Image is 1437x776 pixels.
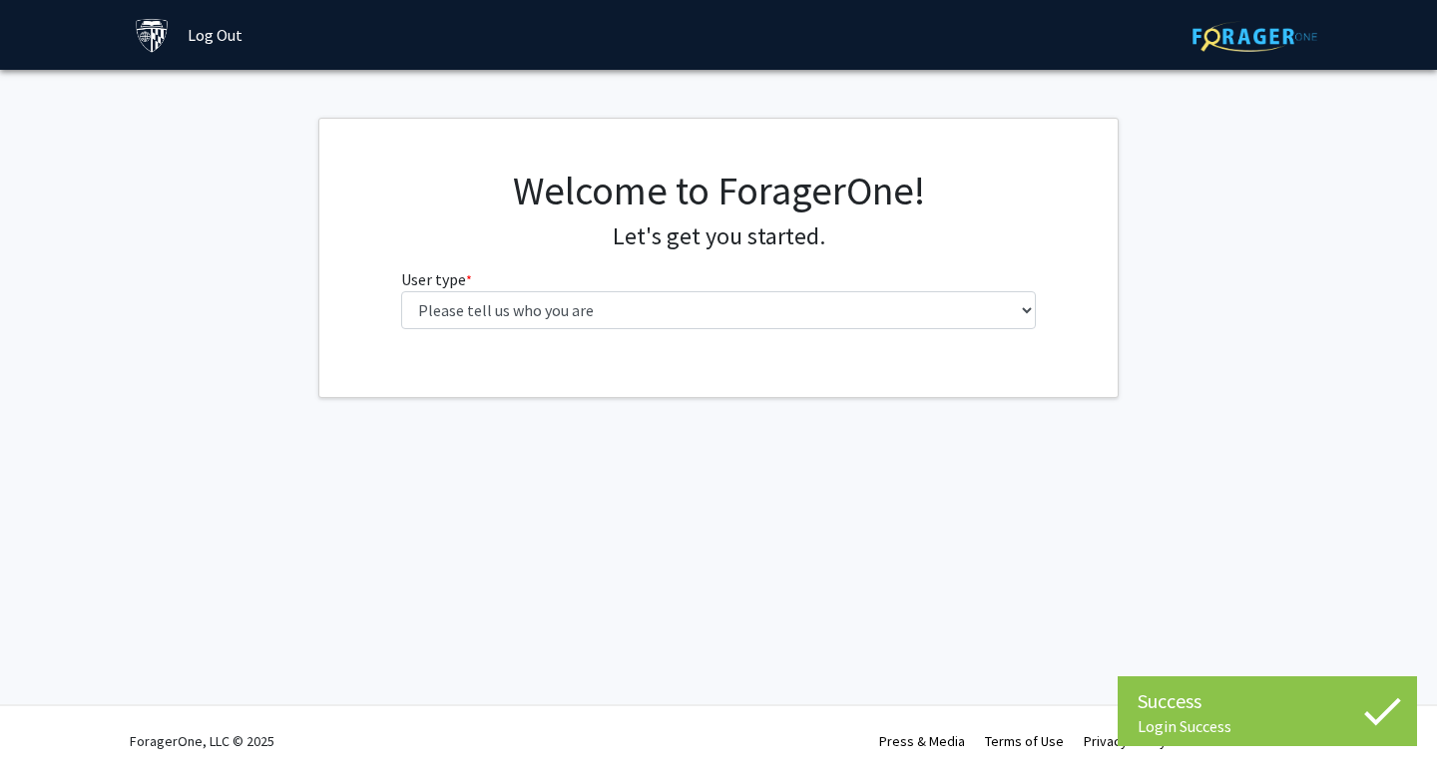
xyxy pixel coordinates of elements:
h1: Welcome to ForagerOne! [401,167,1037,214]
div: Success [1138,686,1397,716]
div: Login Success [1138,716,1397,736]
a: Terms of Use [985,732,1064,750]
h4: Let's get you started. [401,222,1037,251]
a: Privacy Policy [1084,732,1167,750]
div: ForagerOne, LLC © 2025 [130,706,274,776]
label: User type [401,267,472,291]
img: Johns Hopkins University Logo [135,18,170,53]
a: Press & Media [879,732,965,750]
img: ForagerOne Logo [1193,21,1317,52]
